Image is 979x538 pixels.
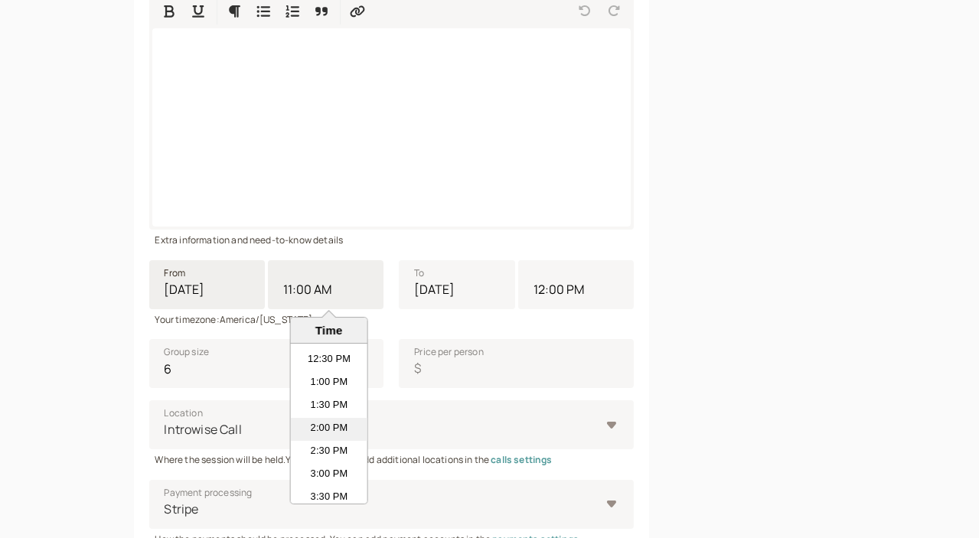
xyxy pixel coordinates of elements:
li: 1:00 PM [291,372,367,395]
li: 12:30 PM [291,349,367,372]
span: From [165,266,186,281]
span: Payment processing [165,485,253,501]
li: 2:00 PM [291,418,367,441]
span: Price per person [414,344,484,360]
div: Your timezone: America/[US_STATE] [149,309,635,327]
input: 12:00 AM [268,260,383,309]
input: To [399,260,514,309]
iframe: Chat Widget [902,465,979,538]
ul: Time [291,344,367,504]
span: $ [414,359,421,379]
li: 2:30 PM [291,441,367,464]
span: You can edit and add additional locations in the [286,453,552,466]
input: Price per person$ [399,339,634,388]
li: 3:00 PM [291,464,367,487]
input: 12:00 AM [518,260,634,309]
span: Location [165,406,203,421]
input: Payment processingStripe [163,501,165,518]
div: Choose Time [290,317,368,504]
li: 1:30 PM [291,395,367,418]
input: LocationIntrowise Call [163,421,165,439]
input: Group size [149,339,384,388]
div: Time [295,324,364,337]
input: From [149,260,265,309]
span: Group size [165,344,210,360]
div: Where the session will be held. [149,449,635,467]
li: 3:30 PM [291,487,367,510]
span: To [414,266,424,281]
a: calls settings [491,453,552,466]
div: Extra information and need-to-know details [149,230,635,247]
